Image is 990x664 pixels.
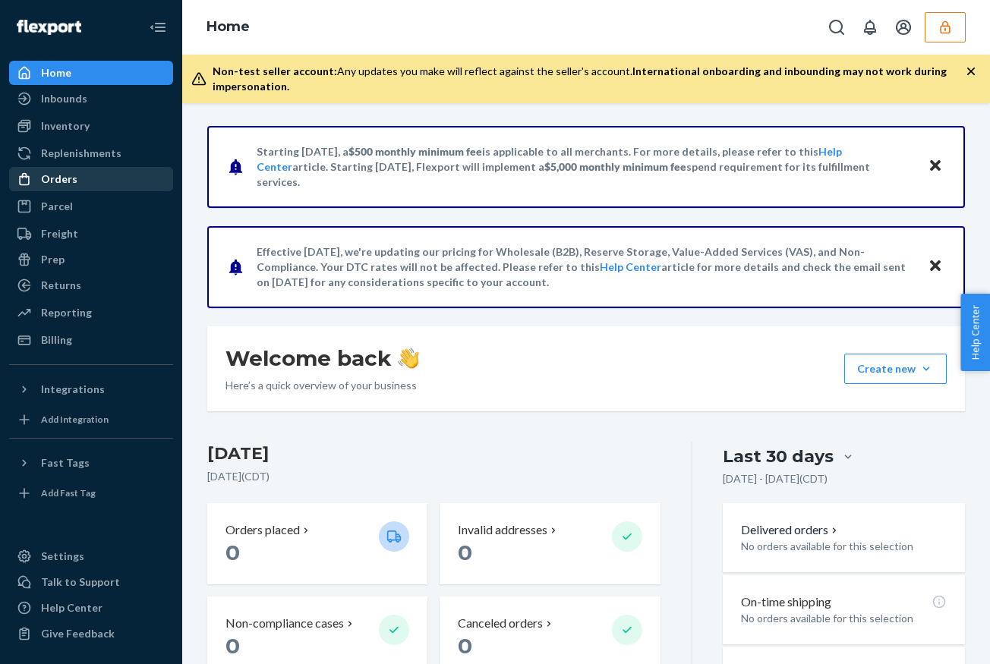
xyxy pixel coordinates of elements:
div: Freight [41,226,78,241]
ol: breadcrumbs [194,5,262,49]
a: Billing [9,328,173,352]
span: Non-test seller account: [213,65,337,77]
button: Invalid addresses 0 [440,503,660,584]
button: Delivered orders [741,521,840,539]
p: Starting [DATE], a is applicable to all merchants. For more details, please refer to this article... [257,144,913,190]
a: Help Center [9,596,173,620]
div: Inventory [41,118,90,134]
div: Billing [41,332,72,348]
p: Non-compliance cases [225,615,344,632]
div: Fast Tags [41,455,90,470]
img: Flexport logo [17,20,81,35]
h1: Welcome back [225,345,419,372]
button: Open account menu [888,12,919,42]
div: Prep [41,252,65,267]
div: Reporting [41,305,92,320]
span: 0 [458,540,472,565]
div: Orders [41,172,77,187]
a: Inbounds [9,87,173,111]
p: On-time shipping [741,593,831,611]
div: Talk to Support [41,574,120,590]
a: Orders [9,167,173,191]
a: Add Fast Tag [9,481,173,505]
h3: [DATE] [207,442,661,466]
button: Close [925,156,945,178]
div: Home [41,65,71,80]
div: Add Integration [41,413,109,426]
a: Freight [9,222,173,246]
div: Replenishments [41,146,121,161]
button: Create new [844,354,947,384]
div: Last 30 days [723,445,834,468]
p: Here’s a quick overview of your business [225,378,419,393]
button: Open notifications [855,12,885,42]
a: Replenishments [9,141,173,165]
button: Open Search Box [821,12,852,42]
button: Integrations [9,377,173,401]
button: Fast Tags [9,451,173,475]
a: Add Integration [9,408,173,432]
p: Invalid addresses [458,521,547,539]
p: Orders placed [225,521,300,539]
p: [DATE] ( CDT ) [207,469,661,484]
p: Canceled orders [458,615,543,632]
button: Help Center [960,294,990,371]
a: Talk to Support [9,570,173,594]
span: 0 [225,633,240,659]
a: Parcel [9,194,173,219]
div: Integrations [41,382,105,397]
div: Settings [41,549,84,564]
div: Give Feedback [41,626,115,641]
button: Close Navigation [143,12,173,42]
a: Home [9,61,173,85]
div: Inbounds [41,91,87,106]
p: Effective [DATE], we're updating our pricing for Wholesale (B2B), Reserve Storage, Value-Added Se... [257,244,913,290]
p: No orders available for this selection [741,611,947,626]
span: 0 [225,540,240,565]
span: 0 [458,633,472,659]
div: Returns [41,278,81,293]
a: Help Center [600,260,661,273]
a: Returns [9,273,173,297]
img: hand-wave emoji [398,348,419,369]
div: Any updates you make will reflect against the seller's account. [213,64,966,94]
button: Give Feedback [9,622,173,646]
span: $5,000 monthly minimum fee [544,160,686,173]
p: No orders available for this selection [741,539,947,554]
a: Reporting [9,301,173,325]
a: Prep [9,247,173,272]
button: Orders placed 0 [207,503,427,584]
a: Home [207,18,250,35]
p: [DATE] - [DATE] ( CDT ) [723,471,828,486]
a: Settings [9,544,173,568]
div: Parcel [41,199,73,214]
div: Help Center [41,600,102,615]
button: Close [925,256,945,278]
div: Add Fast Tag [41,486,96,499]
a: Inventory [9,114,173,138]
span: $500 monthly minimum fee [348,145,482,158]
